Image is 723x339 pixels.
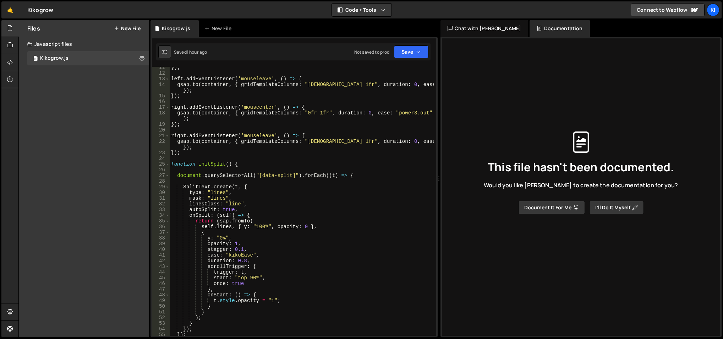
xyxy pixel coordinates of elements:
div: 24 [152,156,170,161]
div: Kikogrow.js [40,55,69,61]
div: Not saved to prod [354,49,390,55]
div: 35 [152,218,170,224]
div: 30 [152,190,170,195]
div: 48 [152,292,170,298]
div: 15 [152,93,170,99]
div: New File [204,25,234,32]
div: 22 [152,139,170,150]
div: 28 [152,178,170,184]
div: 54 [152,326,170,332]
div: Kikogrow.js [162,25,190,32]
div: 40 [152,247,170,252]
div: Documentation [530,20,590,37]
div: 51 [152,309,170,315]
div: 47 [152,286,170,292]
div: 55 [152,332,170,338]
button: I’ll do it myself [589,201,644,214]
div: 45 [152,275,170,281]
div: 20 [152,127,170,133]
div: 34 [152,212,170,218]
div: 25 [152,161,170,167]
div: 43 [152,264,170,269]
div: 26 [152,167,170,173]
div: 37 [152,230,170,235]
div: 46 [152,281,170,286]
h2: Files [27,25,40,32]
span: This file hasn't been documented. [488,161,674,173]
div: 38 [152,235,170,241]
div: 16 [152,99,170,104]
a: Ki [707,4,719,16]
div: 42 [152,258,170,264]
div: 23 [152,150,170,156]
div: 31 [152,195,170,201]
div: 33 [152,207,170,212]
div: Javascript files [19,37,149,51]
div: 14 [152,82,170,93]
div: 17 [152,104,170,110]
div: 50 [152,303,170,309]
div: 1 hour ago [187,49,207,55]
button: Save [394,45,428,58]
div: 11 [152,65,170,70]
div: Kikogrow [27,6,53,14]
div: 36 [152,224,170,230]
div: 39 [152,241,170,247]
a: 🤙 [1,1,19,18]
span: Would you like [PERSON_NAME] to create the documentation for you? [484,181,678,189]
div: 52 [152,315,170,321]
span: 0 [33,56,38,62]
div: 27 [152,173,170,178]
div: Chat with [PERSON_NAME] [440,20,528,37]
div: 12 [152,70,170,76]
div: 32 [152,201,170,207]
div: 18 [152,110,170,122]
button: New File [114,26,141,31]
div: 17083/47045.js [27,51,149,65]
div: 29 [152,184,170,190]
button: Document it for me [518,201,585,214]
div: 19 [152,122,170,127]
a: Connect to Webflow [631,4,705,16]
div: 13 [152,76,170,82]
div: 41 [152,252,170,258]
div: 44 [152,269,170,275]
div: Saved [174,49,207,55]
div: 49 [152,298,170,303]
div: 53 [152,321,170,326]
div: 21 [152,133,170,139]
button: Code + Tools [332,4,391,16]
